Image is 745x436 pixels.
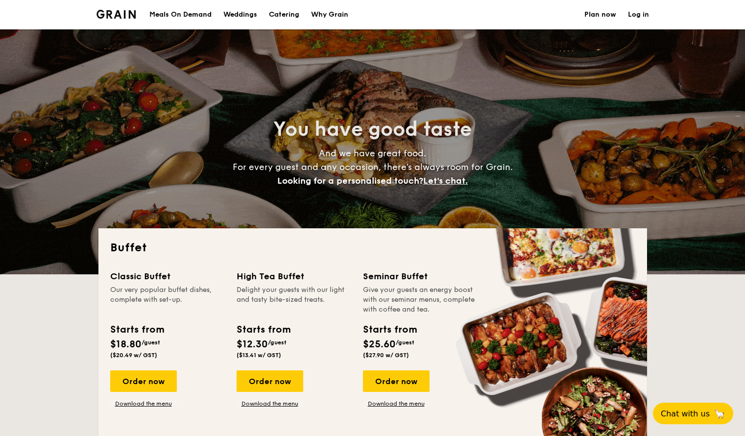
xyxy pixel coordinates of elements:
[110,339,142,350] span: $18.80
[110,322,164,337] div: Starts from
[423,175,468,186] span: Let's chat.
[363,339,396,350] span: $25.60
[363,400,430,408] a: Download the menu
[268,339,287,346] span: /guest
[363,285,478,315] div: Give your guests an energy boost with our seminar menus, complete with coffee and tea.
[233,148,513,186] span: And we have great food. For every guest and any occasion, there’s always room for Grain.
[661,409,710,418] span: Chat with us
[237,370,303,392] div: Order now
[110,285,225,315] div: Our very popular buffet dishes, complete with set-up.
[363,322,416,337] div: Starts from
[110,400,177,408] a: Download the menu
[110,352,157,359] span: ($20.49 w/ GST)
[363,352,409,359] span: ($27.90 w/ GST)
[363,370,430,392] div: Order now
[273,118,472,141] span: You have good taste
[110,240,635,256] h2: Buffet
[96,10,136,19] img: Grain
[96,10,136,19] a: Logotype
[714,408,725,419] span: 🦙
[110,370,177,392] div: Order now
[363,269,478,283] div: Seminar Buffet
[653,403,733,424] button: Chat with us🦙
[237,285,351,315] div: Delight your guests with our light and tasty bite-sized treats.
[237,322,290,337] div: Starts from
[142,339,160,346] span: /guest
[237,352,281,359] span: ($13.41 w/ GST)
[237,339,268,350] span: $12.30
[277,175,423,186] span: Looking for a personalised touch?
[237,269,351,283] div: High Tea Buffet
[110,269,225,283] div: Classic Buffet
[396,339,414,346] span: /guest
[237,400,303,408] a: Download the menu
